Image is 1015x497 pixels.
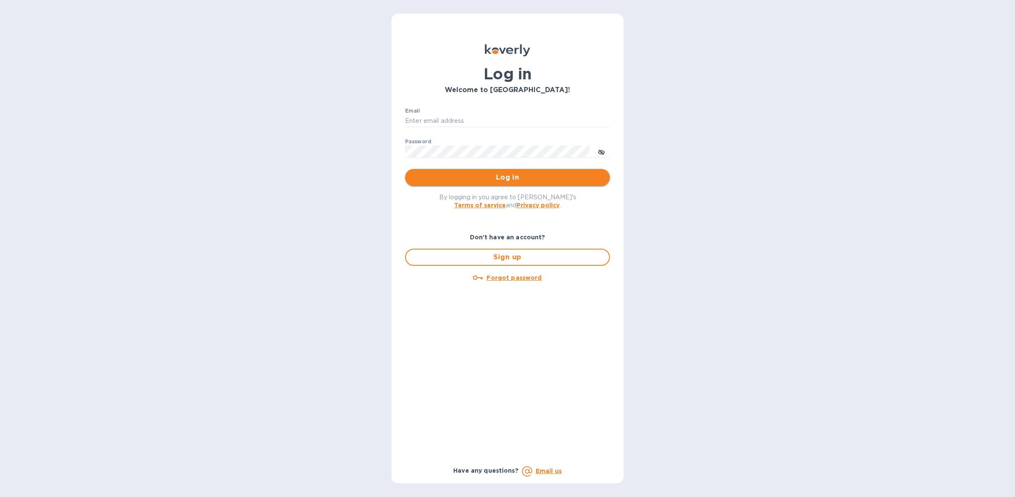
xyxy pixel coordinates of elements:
label: Email [405,108,420,113]
input: Enter email address [405,115,610,128]
a: Email us [536,468,562,474]
h1: Log in [405,65,610,83]
u: Forgot password [487,274,542,281]
h3: Welcome to [GEOGRAPHIC_DATA]! [405,86,610,94]
img: Koverly [485,44,530,56]
b: Have any questions? [453,467,519,474]
a: Privacy policy [516,202,560,209]
button: Sign up [405,249,610,266]
button: toggle password visibility [593,143,610,160]
b: Don't have an account? [470,234,545,241]
span: By logging in you agree to [PERSON_NAME]'s and . [439,194,576,209]
span: Log in [412,172,603,183]
button: Log in [405,169,610,186]
span: Sign up [413,252,602,262]
a: Terms of service [454,202,506,209]
label: Password [405,139,431,144]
